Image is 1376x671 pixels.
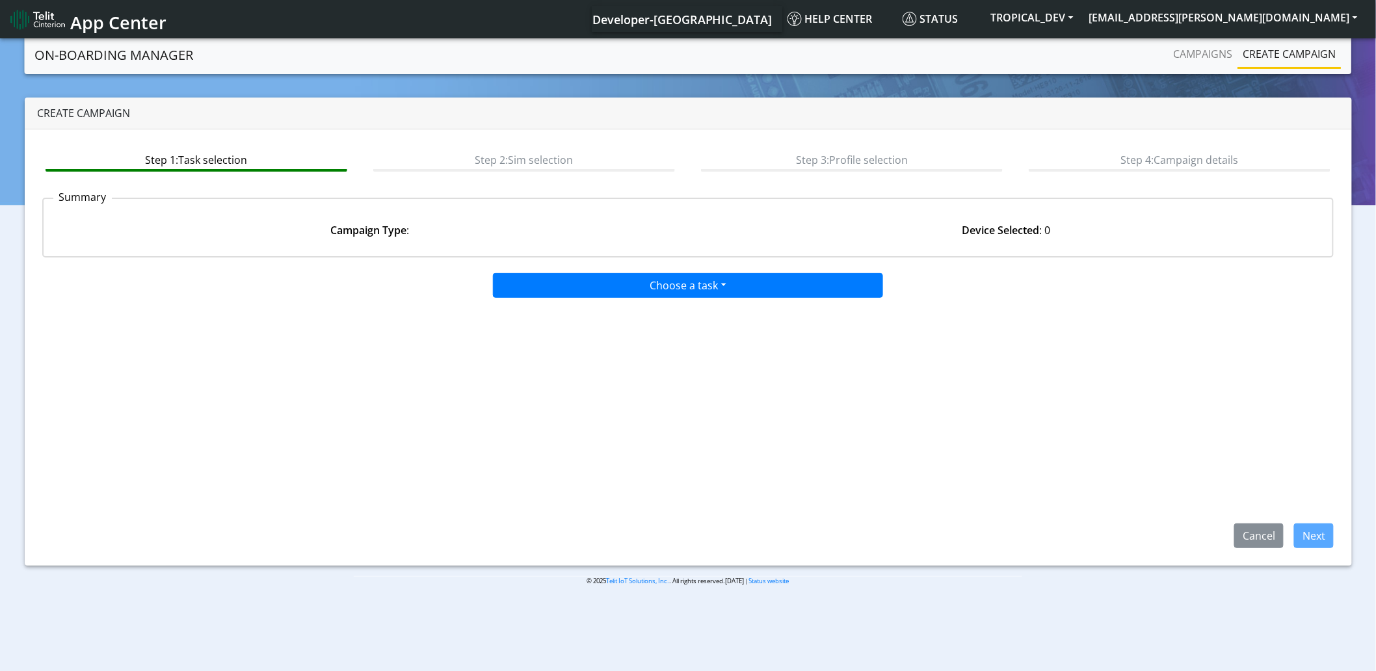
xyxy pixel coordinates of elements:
[1029,147,1330,172] btn: Step 4: Campaign details
[782,6,897,32] a: Help center
[983,6,1081,29] button: TROPICAL_DEV
[1294,523,1334,548] button: Next
[688,222,1325,238] div: : 0
[607,577,670,585] a: Telit IoT Solutions, Inc.
[749,577,789,585] a: Status website
[701,147,1003,172] btn: Step 3: Profile selection
[10,9,65,30] img: logo-telit-cinterion-gw-new.png
[70,10,166,34] span: App Center
[493,273,883,298] button: Choose a task
[10,5,165,33] a: App Center
[330,223,406,237] strong: Campaign Type
[373,147,675,172] btn: Step 2: Sim selection
[35,42,194,68] a: On-Boarding Manager
[897,6,983,32] a: Status
[787,12,873,26] span: Help center
[46,147,347,172] btn: Step 1: Task selection
[25,98,1352,129] div: Create campaign
[592,12,773,27] span: Developer-[GEOGRAPHIC_DATA]
[53,189,112,205] p: Summary
[1081,6,1366,29] button: [EMAIL_ADDRESS][PERSON_NAME][DOMAIN_NAME]
[1169,41,1238,67] a: Campaigns
[354,576,1022,586] p: © 2025 . All rights reserved.[DATE] |
[1238,41,1342,67] a: Create campaign
[787,12,802,26] img: knowledge.svg
[962,223,1040,237] strong: Device Selected
[903,12,917,26] img: status.svg
[903,12,959,26] span: Status
[51,222,688,238] div: :
[592,6,772,32] a: Your current platform instance
[1234,523,1284,548] button: Cancel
